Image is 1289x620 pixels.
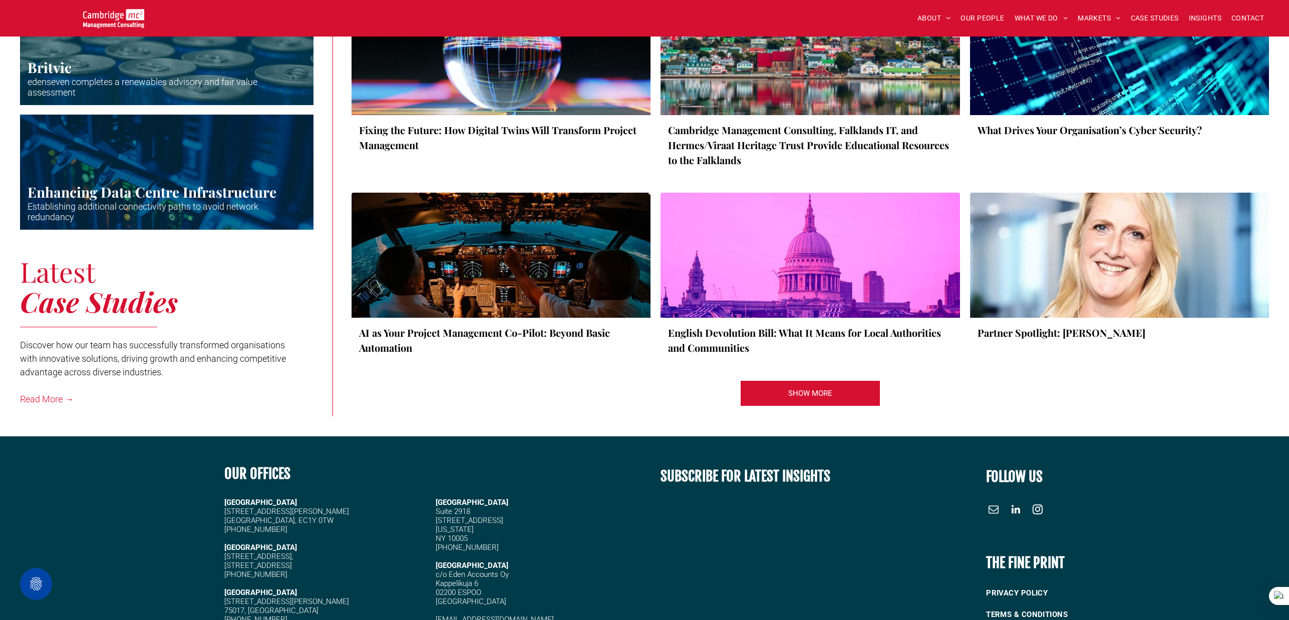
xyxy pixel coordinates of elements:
span: [PHONE_NUMBER] [224,570,287,579]
strong: [GEOGRAPHIC_DATA] [224,588,297,597]
strong: [GEOGRAPHIC_DATA] [224,543,297,552]
a: Partner Spotlight: [PERSON_NAME] [978,325,1261,340]
a: CONTACT [1226,11,1269,26]
span: 75017, [GEOGRAPHIC_DATA] [224,606,318,615]
a: INSIGHTS [1184,11,1226,26]
a: Silhouette of office workers against a huge bright window [20,115,313,230]
span: c/o Eden Accounts Oy Kappelikuja 6 02200 ESPOO [GEOGRAPHIC_DATA] [436,570,509,606]
a: CASE STUDIES [1126,11,1184,26]
a: English Devolution Bill: What It Means for Local Authorities and Communities [668,325,952,355]
a: PRIVACY POLICY [986,582,1122,604]
a: OUR PEOPLE [955,11,1009,26]
strong: [GEOGRAPHIC_DATA] [224,498,297,507]
img: Cambridge MC Logo, digital transformation [83,9,145,28]
span: Case Studies [20,283,178,320]
span: SHOW MORE [788,381,832,406]
span: NY 10005 [436,534,468,543]
span: [GEOGRAPHIC_DATA] [436,498,508,507]
a: Your Business Transformed | Cambridge Management Consulting [740,380,880,406]
a: email [986,502,1001,519]
a: linkedin [1008,502,1023,519]
span: [PHONE_NUMBER] [436,543,499,552]
span: [STREET_ADDRESS][PERSON_NAME] [GEOGRAPHIC_DATA], EC1Y 0TW [224,507,349,525]
span: [GEOGRAPHIC_DATA] [436,561,508,570]
a: Read More → [20,394,74,404]
a: WHAT WE DO [1010,11,1073,26]
span: [STREET_ADDRESS] [224,561,292,570]
span: [US_STATE] [436,525,474,534]
a: Cambridge Management Consulting, Falklands IT, and Hermes/Viraat Heritage Trust Provide Education... [668,123,952,168]
span: [PHONE_NUMBER] [224,525,287,534]
a: Your Business Transformed | Cambridge Management Consulting [83,11,145,21]
a: AI co-pilot, digital transformation [352,193,651,318]
a: ABOUT [912,11,956,26]
a: instagram [1030,502,1045,519]
a: St Pauls Cathedral, subsea [661,193,959,318]
span: Suite 2918 [436,507,470,516]
a: What Drives Your Organisation’s Cyber Security? [978,123,1261,138]
span: [STREET_ADDRESS][PERSON_NAME] [224,597,349,606]
a: AI as Your Project Management Co-Pilot: Beyond Basic Automation [359,325,643,355]
b: OUR OFFICES [224,465,290,482]
a: Fixing the Future: How Digital Twins Will Transform Project Management [359,123,643,153]
span: [STREET_ADDRESS] [436,516,503,525]
font: FOLLOW US [986,468,1043,485]
a: digital infrastructure [970,193,1269,318]
span: Discover how our team has successfully transformed organisations with innovative solutions, drivi... [20,340,286,377]
span: Latest [20,253,95,290]
b: THE FINE PRINT [986,554,1065,571]
span: [STREET_ADDRESS], [224,552,293,561]
a: MARKETS [1073,11,1125,26]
